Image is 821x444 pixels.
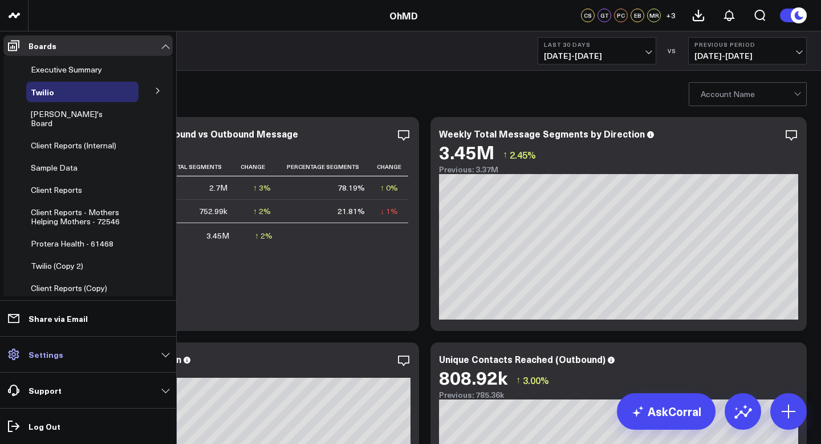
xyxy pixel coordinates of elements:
[647,9,661,22] div: MR
[510,148,536,161] span: 2.45%
[31,140,116,151] span: Client Reports (Internal)
[664,9,677,22] button: +3
[439,127,645,140] div: Weekly Total Message Segments by Direction
[31,141,116,150] a: Client Reports (Internal)
[31,87,54,96] a: Twilio
[31,162,78,173] span: Sample Data
[31,284,107,293] a: Client Reports (Copy)
[165,158,238,176] th: Total Segments
[31,282,107,293] span: Client Reports (Copy)
[31,261,83,271] a: Twilio (Copy 2)
[631,9,644,22] div: EB
[666,11,676,19] span: + 3
[31,207,120,227] span: Client Reports - Mothers Helping Mothers - 72546
[598,9,611,22] div: GT
[389,9,418,22] a: OhMD
[439,353,605,365] div: Unique Contacts Reached (Outbound)
[238,158,281,176] th: Change
[688,37,807,64] button: Previous Period[DATE]-[DATE]
[338,205,365,217] div: 21.81%
[31,64,102,75] span: Executive Summary
[544,41,650,48] b: Last 30 Days
[253,182,271,193] div: ↑ 3%
[338,182,365,193] div: 78.19%
[662,47,682,54] div: VS
[31,239,113,248] a: Protera Health - 61468
[380,182,398,193] div: ↑ 0%
[281,158,375,176] th: Percentage Segments
[516,373,521,388] span: ↑
[538,37,656,64] button: Last 30 Days[DATE]-[DATE]
[31,184,82,195] span: Client Reports
[439,142,494,162] div: 3.45M
[29,386,62,395] p: Support
[503,147,507,162] span: ↑
[439,165,798,174] div: Previous: 3.37M
[253,205,271,217] div: ↑ 2%
[206,230,229,241] div: 3.45M
[31,208,129,226] a: Client Reports - Mothers Helping Mothers - 72546
[199,205,227,217] div: 752.99k
[380,205,398,217] div: ↓ 1%
[31,65,102,74] a: Executive Summary
[31,86,54,98] span: Twilio
[209,182,227,193] div: 2.7M
[31,163,78,172] a: Sample Data
[31,108,103,128] span: [PERSON_NAME]'s Board
[31,185,82,195] a: Client Reports
[523,374,549,386] span: 3.00%
[29,41,56,50] p: Boards
[694,51,800,60] span: [DATE] - [DATE]
[581,9,595,22] div: CS
[614,9,628,22] div: PC
[439,367,507,388] div: 808.92k
[29,422,60,431] p: Log Out
[29,314,88,323] p: Share via Email
[544,51,650,60] span: [DATE] - [DATE]
[375,158,408,176] th: Change
[31,110,122,128] a: [PERSON_NAME]'s Board
[439,390,798,399] div: Previous: 785.36k
[29,350,63,359] p: Settings
[694,41,800,48] b: Previous Period
[31,260,83,271] span: Twilio (Copy 2)
[31,238,113,249] span: Protera Health - 61468
[255,230,273,241] div: ↑ 2%
[3,416,173,437] a: Log Out
[617,393,716,430] a: AskCorral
